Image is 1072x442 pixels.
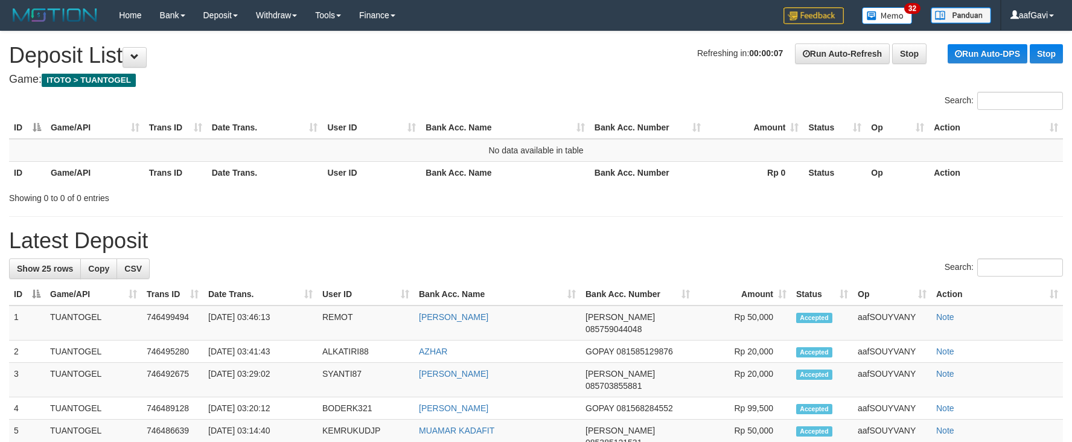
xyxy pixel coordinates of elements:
a: Run Auto-Refresh [795,43,890,64]
label: Search: [945,92,1063,110]
td: Rp 20,000 [695,341,791,363]
th: Amount: activate to sort column ascending [695,283,791,306]
th: Action: activate to sort column ascending [929,117,1063,139]
th: Status [803,161,866,184]
a: Run Auto-DPS [948,44,1027,63]
h4: Game: [9,74,1063,86]
th: Action [929,161,1063,184]
td: TUANTOGEL [45,306,142,341]
td: Rp 50,000 [695,306,791,341]
th: Amount: activate to sort column ascending [706,117,804,139]
td: 2 [9,341,45,363]
div: Showing 0 to 0 of 0 entries [9,187,438,204]
th: ID [9,161,46,184]
td: TUANTOGEL [45,397,142,420]
th: Status: activate to sort column ascending [791,283,853,306]
a: [PERSON_NAME] [419,403,488,413]
img: MOTION_logo.png [9,6,101,24]
span: [PERSON_NAME] [585,369,655,379]
td: Rp 20,000 [695,363,791,397]
th: Trans ID: activate to sort column ascending [144,117,207,139]
td: No data available in table [9,139,1063,162]
td: ALKATIRI88 [317,341,414,363]
th: ID: activate to sort column descending [9,283,45,306]
td: TUANTOGEL [45,363,142,397]
th: Bank Acc. Name: activate to sort column ascending [414,283,581,306]
td: SYANTI87 [317,363,414,397]
th: User ID: activate to sort column ascending [317,283,414,306]
td: aafSOUYVANY [853,306,931,341]
td: 746495280 [142,341,203,363]
td: 746492675 [142,363,203,397]
span: Accepted [796,426,832,437]
img: Feedback.jpg [783,7,844,24]
input: Search: [977,258,1063,277]
span: CSV [124,264,142,274]
th: Bank Acc. Number: activate to sort column ascending [581,283,695,306]
span: Copy 085703855881 to clipboard [585,381,642,391]
td: TUANTOGEL [45,341,142,363]
span: Copy [88,264,109,274]
th: ID: activate to sort column descending [9,117,46,139]
td: [DATE] 03:46:13 [203,306,317,341]
span: [PERSON_NAME] [585,312,655,322]
th: Bank Acc. Name: activate to sort column ascending [421,117,590,139]
a: AZHAR [419,347,447,356]
span: Show 25 rows [17,264,73,274]
a: Stop [892,43,927,64]
td: [DATE] 03:20:12 [203,397,317,420]
th: User ID: activate to sort column ascending [322,117,421,139]
th: Rp 0 [706,161,804,184]
a: CSV [116,258,150,279]
td: [DATE] 03:41:43 [203,341,317,363]
span: Accepted [796,404,832,414]
th: Bank Acc. Number [590,161,706,184]
th: Game/API [46,161,144,184]
td: 1 [9,306,45,341]
span: Refreshing in: [697,48,783,58]
td: REMOT [317,306,414,341]
td: 746499494 [142,306,203,341]
img: Button%20Memo.svg [862,7,913,24]
th: Date Trans.: activate to sort column ascending [207,117,323,139]
span: Copy 081585129876 to clipboard [616,347,672,356]
th: Date Trans.: activate to sort column ascending [203,283,317,306]
td: 3 [9,363,45,397]
td: aafSOUYVANY [853,363,931,397]
th: Op: activate to sort column ascending [853,283,931,306]
input: Search: [977,92,1063,110]
span: GOPAY [585,347,614,356]
img: panduan.png [931,7,991,24]
span: GOPAY [585,403,614,413]
a: MUAMAR KADAFIT [419,426,494,435]
a: Note [936,312,954,322]
a: Copy [80,258,117,279]
span: Copy 081568284552 to clipboard [616,403,672,413]
th: User ID [322,161,421,184]
td: BODERK321 [317,397,414,420]
td: aafSOUYVANY [853,397,931,420]
span: 32 [904,3,920,14]
th: Bank Acc. Name [421,161,590,184]
span: [PERSON_NAME] [585,426,655,435]
h1: Latest Deposit [9,229,1063,253]
th: Bank Acc. Number: activate to sort column ascending [590,117,706,139]
a: Stop [1030,44,1063,63]
strong: 00:00:07 [749,48,783,58]
a: Note [936,369,954,379]
th: Date Trans. [207,161,323,184]
th: Game/API: activate to sort column ascending [46,117,144,139]
a: [PERSON_NAME] [419,369,488,379]
a: Show 25 rows [9,258,81,279]
span: ITOTO > TUANTOGEL [42,74,136,87]
th: Trans ID: activate to sort column ascending [142,283,203,306]
h1: Deposit List [9,43,1063,68]
a: Note [936,403,954,413]
td: Rp 99,500 [695,397,791,420]
td: [DATE] 03:29:02 [203,363,317,397]
span: Accepted [796,370,832,380]
th: Action: activate to sort column ascending [931,283,1063,306]
a: [PERSON_NAME] [419,312,488,322]
span: Accepted [796,313,832,323]
th: Status: activate to sort column ascending [803,117,866,139]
